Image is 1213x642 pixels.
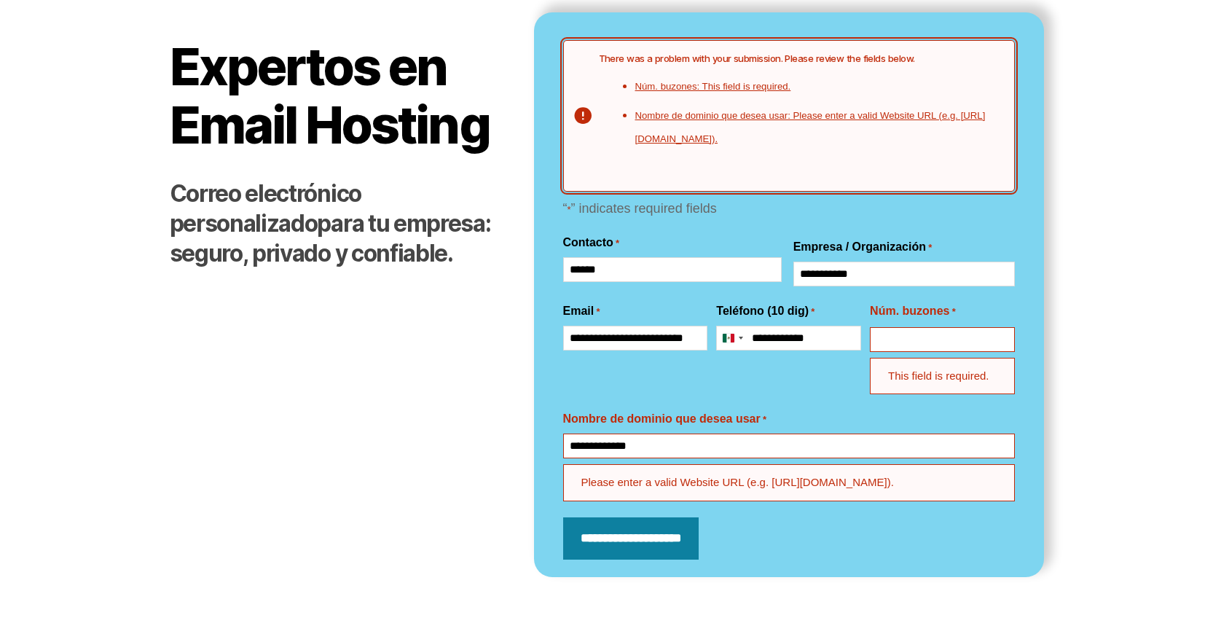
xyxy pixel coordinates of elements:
p: “ ” indicates required fields [563,197,1015,221]
button: Selected country [717,326,747,350]
h2: There was a problem with your submission. Please review the fields below. [599,52,1002,66]
div: This field is required. [870,358,1014,394]
a: Núm. buzones: This field is required. [635,81,791,92]
label: Email [563,302,600,320]
a: Nombre de dominio que desea usar: Please enter a valid Website URL (e.g. [URL][DOMAIN_NAME]). [635,110,986,144]
label: Nombre de dominio que desea usar [563,410,766,428]
h2: para tu empresa: seguro, privado y confiable. [170,179,505,269]
strong: Correo electrónico personalizado [170,179,361,238]
label: Teléfono (10 dig) [716,302,814,320]
label: Núm. buzones [870,302,956,320]
label: Empresa / Organización [793,238,933,256]
div: Please enter a valid Website URL (e.g. [URL][DOMAIN_NAME]). [563,464,1015,501]
legend: Contacto [563,234,620,251]
h1: Expertos en Email Hosting [170,38,505,154]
